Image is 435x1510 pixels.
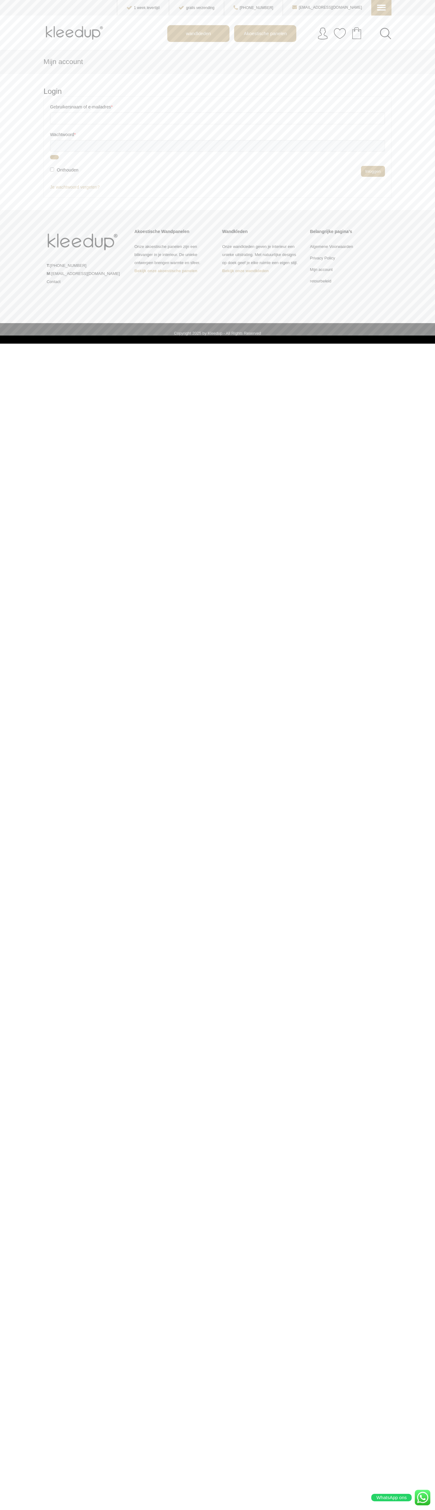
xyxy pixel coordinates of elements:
[310,244,353,249] a: Algemene Voorwaarden
[317,27,329,40] img: account.svg
[334,27,346,40] img: verlanglijstje.svg
[44,21,108,45] img: Kleedup
[222,243,301,275] p: Onze wandkleden geven je interieur een unieke uitstraling. Met natuurlijke designs op doek geef j...
[167,25,396,42] nav: Main menu
[222,268,269,273] a: Bekijk onze wandkleden
[235,26,296,41] a: Akoestische panelen
[50,103,385,111] label: Gebruikersnaam of e-mailadres
[310,267,333,272] a: Mijn account
[47,262,125,286] p: [PHONE_NUMBER] [EMAIL_ADDRESS][DOMAIN_NAME]
[380,28,391,39] a: Search
[371,1494,412,1501] p: WhatsApp ons
[134,229,213,235] div: Akoestische Wandpanelen
[50,185,100,190] a: Je wachtwoord vergeten?
[44,58,83,66] span: Mijn account
[310,256,335,260] a: Privacy Policy
[50,167,54,172] input: Onthouden
[44,86,391,97] h2: Login
[50,155,59,159] button: Wachtwoord weergeven
[44,329,391,337] div: Copyright 2025 by Kleedup - All Rights Reserved
[134,268,197,273] a: Bekijk onze akoestische panelen
[168,26,229,41] a: wandkleden
[47,271,51,276] strong: M:
[134,243,213,275] p: Onze akoestische panelen zijn een blikvanger in je interieur. De unieke ontwerpen brengen warmte ...
[50,130,385,139] label: Wachtwoord
[240,28,290,38] span: Akoestische panelen
[310,279,331,283] a: retourbeleid
[222,229,301,235] div: Wandkleden
[183,28,214,38] span: wandkleden
[47,263,50,268] strong: T:
[361,166,385,177] button: Inloggen
[47,279,61,284] a: Contact
[310,229,388,235] div: Belangrijke pagina’s
[346,25,367,41] a: Your cart
[57,167,78,172] span: Onthouden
